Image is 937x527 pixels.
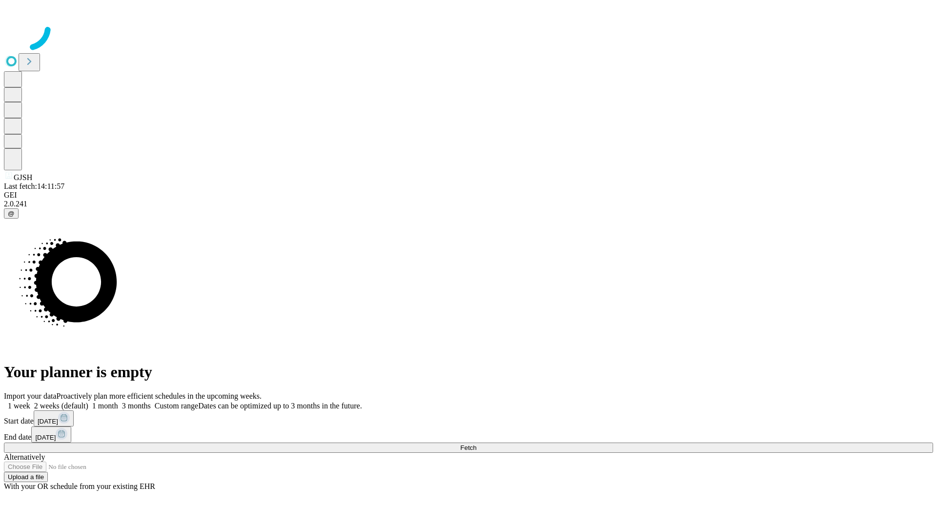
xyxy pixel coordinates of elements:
[4,392,57,400] span: Import your data
[34,402,88,410] span: 2 weeks (default)
[4,482,155,490] span: With your OR schedule from your existing EHR
[8,210,15,217] span: @
[8,402,30,410] span: 1 week
[155,402,198,410] span: Custom range
[122,402,151,410] span: 3 months
[4,443,933,453] button: Fetch
[92,402,118,410] span: 1 month
[4,182,64,190] span: Last fetch: 14:11:57
[4,208,19,219] button: @
[34,410,74,426] button: [DATE]
[57,392,262,400] span: Proactively plan more efficient schedules in the upcoming weeks.
[4,410,933,426] div: Start date
[4,191,933,200] div: GEI
[35,434,56,441] span: [DATE]
[4,426,933,443] div: End date
[38,418,58,425] span: [DATE]
[460,444,476,451] span: Fetch
[4,200,933,208] div: 2.0.241
[31,426,71,443] button: [DATE]
[4,363,933,381] h1: Your planner is empty
[4,453,45,461] span: Alternatively
[14,173,32,182] span: GJSH
[198,402,362,410] span: Dates can be optimized up to 3 months in the future.
[4,472,48,482] button: Upload a file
